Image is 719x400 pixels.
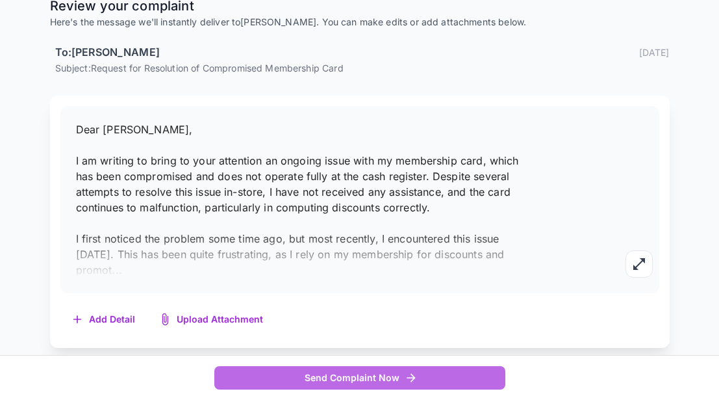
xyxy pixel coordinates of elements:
[50,16,670,29] p: Here's the message we'll instantly deliver to [PERSON_NAME] . You can make edits or add attachmen...
[112,263,121,276] span: ...
[214,366,505,390] button: Send Complaint Now
[76,123,519,276] span: Dear [PERSON_NAME], I am writing to bring to your attention an ongoing issue with my membership c...
[60,306,148,333] button: Add Detail
[55,61,670,75] p: Subject: Request for Resolution of Compromised Membership Card
[55,44,160,61] h6: To: [PERSON_NAME]
[148,306,276,333] button: Upload Attachment
[639,46,670,59] p: [DATE]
